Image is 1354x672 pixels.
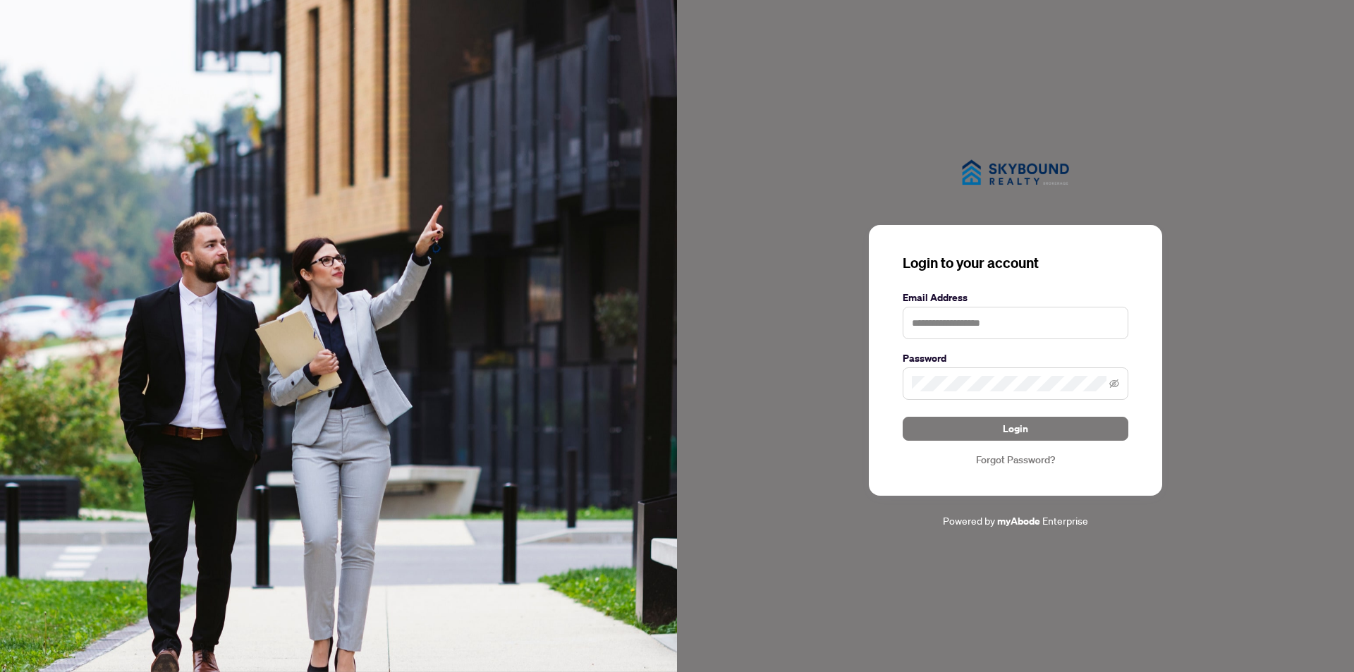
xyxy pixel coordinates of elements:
[1109,379,1119,389] span: eye-invisible
[903,253,1128,273] h3: Login to your account
[1003,417,1028,440] span: Login
[903,452,1128,468] a: Forgot Password?
[903,417,1128,441] button: Login
[1042,514,1088,527] span: Enterprise
[903,350,1128,366] label: Password
[903,290,1128,305] label: Email Address
[997,513,1040,529] a: myAbode
[943,514,995,527] span: Powered by
[945,143,1086,202] img: ma-logo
